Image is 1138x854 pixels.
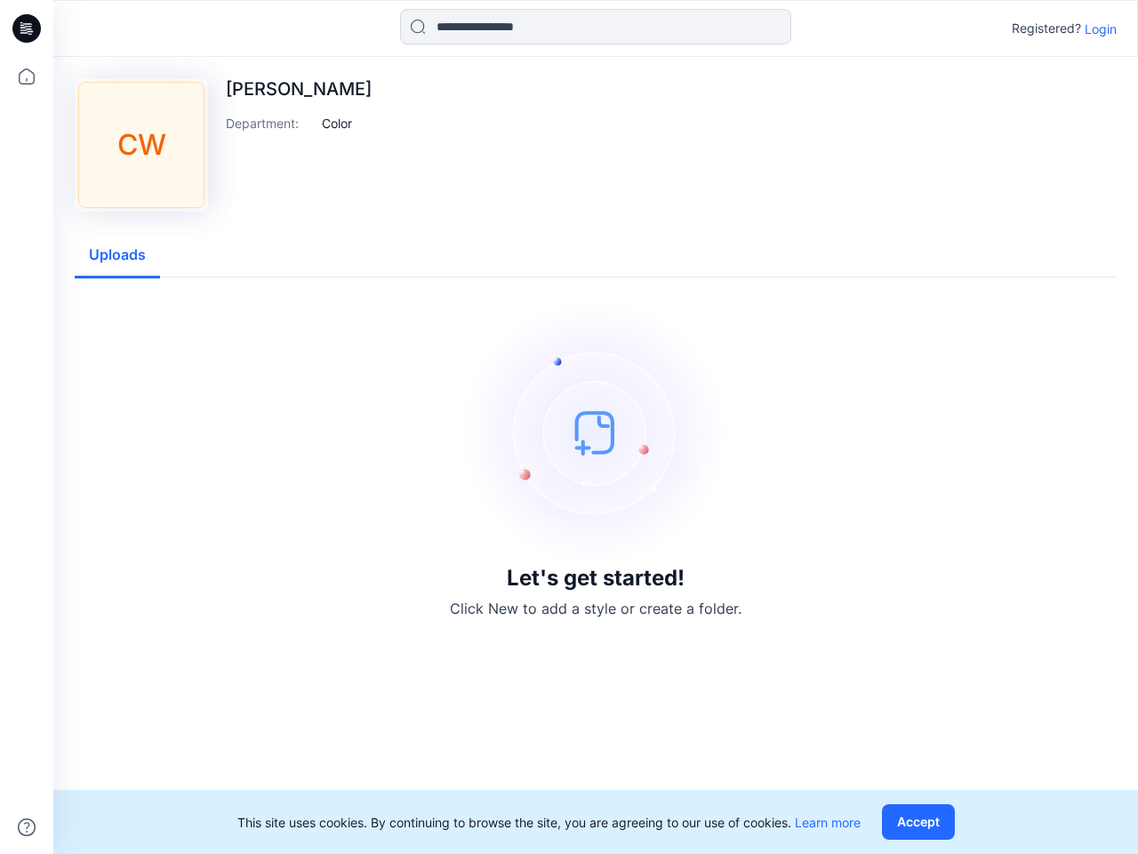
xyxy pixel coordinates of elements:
[1012,18,1081,39] p: Registered?
[507,566,685,591] h3: Let's get started!
[75,233,160,278] button: Uploads
[237,813,861,832] p: This site uses cookies. By continuing to browse the site, you are agreeing to our use of cookies.
[462,299,729,566] img: empty-state-image.svg
[882,804,955,840] button: Accept
[1085,20,1117,38] p: Login
[450,598,741,619] p: Click New to add a style or create a folder.
[795,815,861,830] a: Learn more
[226,114,315,133] p: Department :
[322,114,352,133] p: Color
[226,78,372,100] p: [PERSON_NAME]
[78,82,204,208] div: CW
